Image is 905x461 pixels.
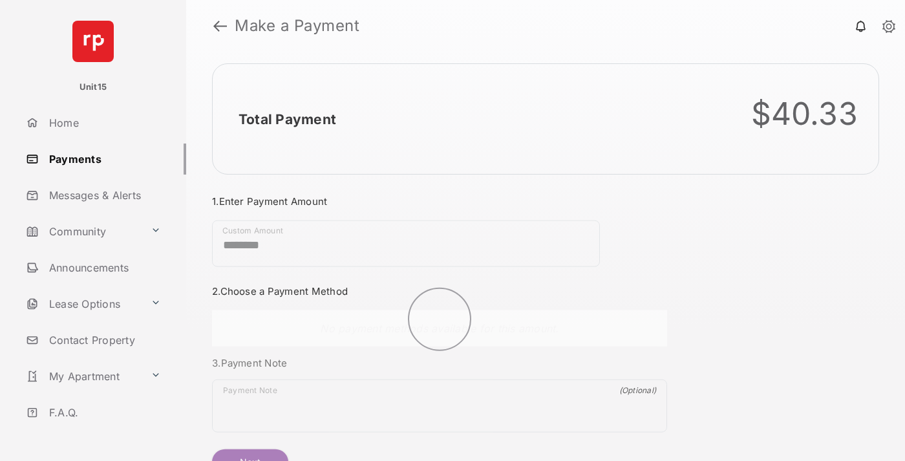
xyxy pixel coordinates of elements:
h2: Total Payment [239,111,336,127]
img: svg+xml;base64,PHN2ZyB4bWxucz0iaHR0cDovL3d3dy53My5vcmcvMjAwMC9zdmciIHdpZHRoPSI2NCIgaGVpZ2h0PSI2NC... [72,21,114,62]
p: Unit15 [80,81,107,94]
a: F.A.Q. [21,397,186,428]
a: My Apartment [21,361,145,392]
a: Contact Property [21,325,186,356]
a: Messages & Alerts [21,180,186,211]
a: Community [21,216,145,247]
h3: 3. Payment Note [212,357,667,369]
a: Home [21,107,186,138]
h3: 2. Choose a Payment Method [212,285,667,297]
h3: 1. Enter Payment Amount [212,195,667,208]
div: $40.33 [751,95,858,133]
a: Announcements [21,252,186,283]
a: Payments [21,144,186,175]
a: Lease Options [21,288,145,319]
strong: Make a Payment [235,18,359,34]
